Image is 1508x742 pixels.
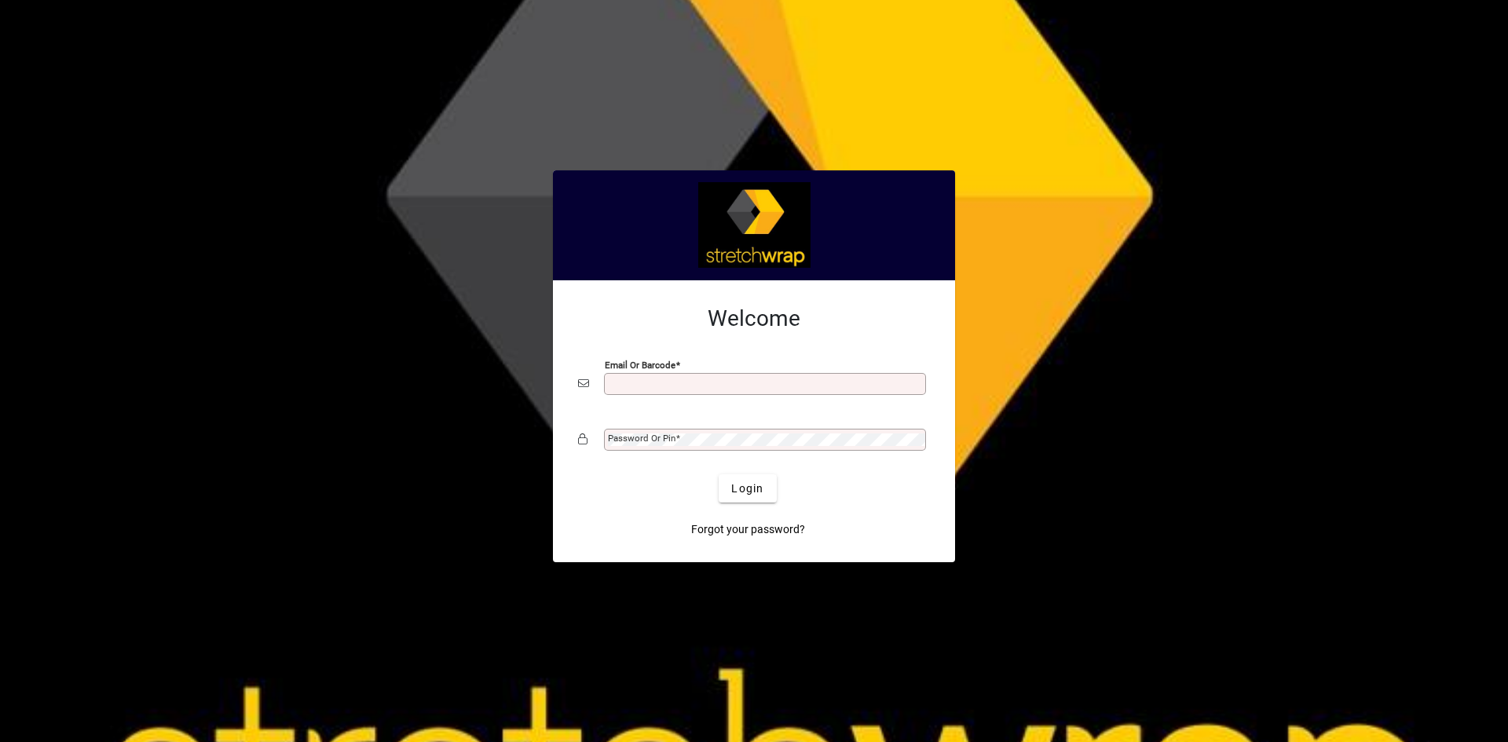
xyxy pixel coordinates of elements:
[685,515,811,543] a: Forgot your password?
[608,433,675,444] mat-label: Password or Pin
[731,481,763,497] span: Login
[719,474,776,503] button: Login
[605,360,675,371] mat-label: Email or Barcode
[578,305,930,332] h2: Welcome
[691,521,805,538] span: Forgot your password?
